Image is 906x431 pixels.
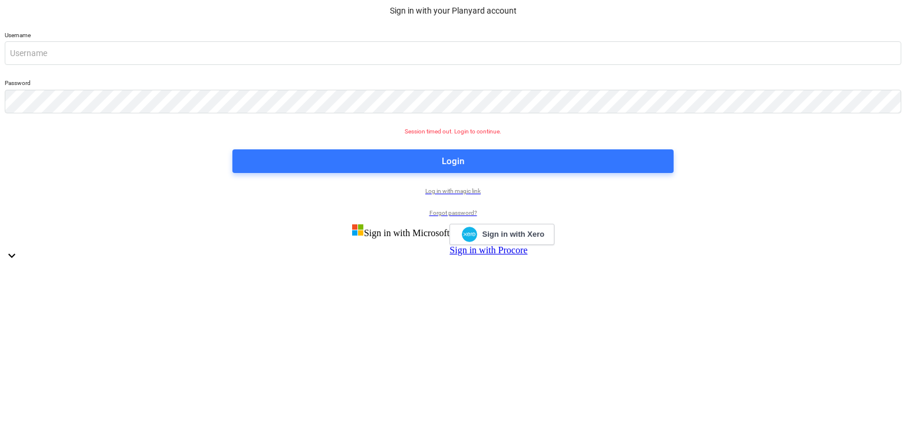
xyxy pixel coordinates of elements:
[5,41,901,65] input: Username
[352,224,364,236] img: Microsoft logo
[5,249,19,263] i: keyboard_arrow_down
[5,209,901,217] a: Forgot password?
[5,31,901,41] p: Username
[449,245,527,255] a: Sign in with Procore
[442,154,464,169] div: Login
[5,5,901,17] p: Sign in with your Planyard account
[5,128,901,135] p: Session timed out. Login to continue.
[364,228,449,238] span: Sign in with Microsoft
[232,149,674,173] button: Login
[5,187,901,195] a: Log in with magic link
[462,227,477,243] img: Xero logo
[482,229,544,240] span: Sign in with Xero
[5,79,901,89] p: Password
[449,224,554,244] a: Sign in with Xero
